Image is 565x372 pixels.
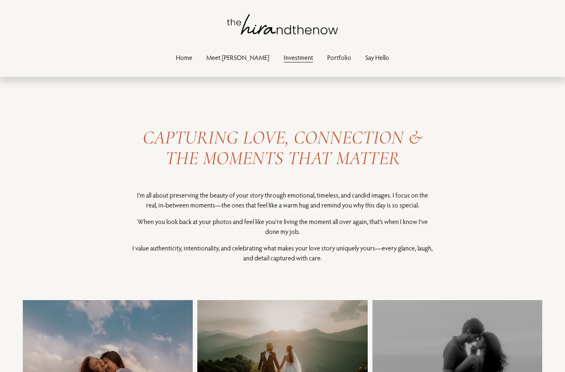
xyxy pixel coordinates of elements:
a: Home [176,52,192,63]
img: thehirandthenow [227,14,338,35]
a: Portfolio [327,52,351,63]
a: Say Hello [365,52,389,63]
a: Investment [284,52,313,63]
em: CAPTURING LOVE, CONNECTION & THE MOMENTS THAT MATTER [143,126,427,170]
p: When you look back at your photos and feel like you’re living the moment all over again, that’s w... [132,217,433,236]
p: I value authenticity, intentionality, and celebrating what makes your love story uniquely yours—e... [132,243,433,263]
a: Meet [PERSON_NAME] [206,52,269,63]
p: I’m all about preserving the beauty of your story through emotional, timeless, and candid images.... [132,190,433,210]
